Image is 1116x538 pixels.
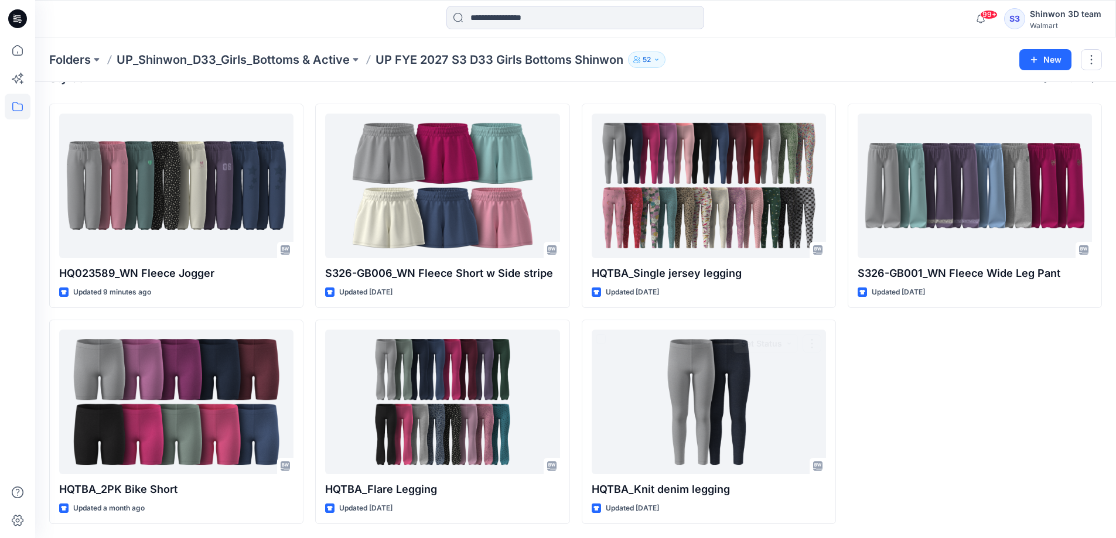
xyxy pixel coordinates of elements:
p: HQTBA_2PK Bike Short [59,481,293,498]
div: S3 [1004,8,1025,29]
a: Folders [49,52,91,68]
a: S326-GB006_WN Fleece Short w Side stripe [325,114,559,258]
p: S326-GB001_WN Fleece Wide Leg Pant [858,265,1092,282]
a: S326-GB001_WN Fleece Wide Leg Pant [858,114,1092,258]
p: Updated [DATE] [339,286,393,299]
button: New [1019,49,1071,70]
p: Updated a month ago [73,502,145,515]
p: HQTBA_Knit denim legging [592,481,826,498]
a: HQTBA_Single jersey legging [592,114,826,258]
p: HQTBA_Single jersey legging [592,265,826,282]
div: Walmart [1030,21,1101,30]
span: 99+ [980,10,998,19]
p: HQTBA_Flare Legging [325,481,559,498]
a: UP_Shinwon_D33_Girls_Bottoms & Active [117,52,350,68]
a: HQTBA_2PK Bike Short [59,330,293,474]
p: Updated 9 minutes ago [73,286,151,299]
p: S326-GB006_WN Fleece Short w Side stripe [325,265,559,282]
button: 52 [628,52,665,68]
p: UP FYE 2027 S3 D33 Girls Bottoms Shinwon [376,52,623,68]
p: Updated [DATE] [606,286,659,299]
p: 52 [643,53,651,66]
p: Updated [DATE] [872,286,925,299]
p: Updated [DATE] [339,502,393,515]
a: HQTBA_Flare Legging [325,330,559,474]
a: HQTBA_Knit denim legging [592,330,826,474]
a: HQ023589_WN Fleece Jogger [59,114,293,258]
p: Updated [DATE] [606,502,659,515]
p: HQ023589_WN Fleece Jogger [59,265,293,282]
div: Shinwon 3D team [1030,7,1101,21]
